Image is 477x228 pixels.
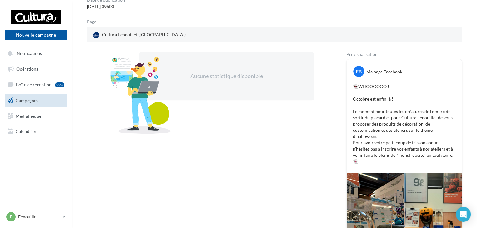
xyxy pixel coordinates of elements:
[4,125,68,138] a: Calendrier
[87,20,101,24] div: Page
[10,214,12,220] span: F
[353,83,455,165] p: 👻WHOOOOOO ! Octobre est enfin là ! Le moment pour toutes les créatures de l'ombre de sortir du pl...
[353,66,364,77] div: FB
[346,52,462,57] div: Prévisualisation
[18,214,60,220] p: Fenouillet
[159,72,294,80] div: Aucune statistique disponible
[16,113,41,118] span: Médiathèque
[16,129,37,134] span: Calendrier
[5,30,67,40] button: Nouvelle campagne
[92,30,213,40] a: Cultura Fenouillet ([GEOGRAPHIC_DATA])
[16,98,38,103] span: Campagnes
[17,51,42,56] span: Notifications
[92,30,187,40] div: Cultura Fenouillet ([GEOGRAPHIC_DATA])
[16,66,38,72] span: Opérations
[16,82,52,87] span: Boîte de réception
[4,94,68,107] a: Campagnes
[456,207,471,222] div: Open Intercom Messenger
[4,110,68,123] a: Médiathèque
[87,3,125,10] div: [DATE] 09h00
[5,211,67,223] a: F Fenouillet
[55,82,64,87] div: 99+
[4,62,68,76] a: Opérations
[4,78,68,91] a: Boîte de réception99+
[366,69,402,75] div: Ma page Facebook
[4,47,66,60] button: Notifications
